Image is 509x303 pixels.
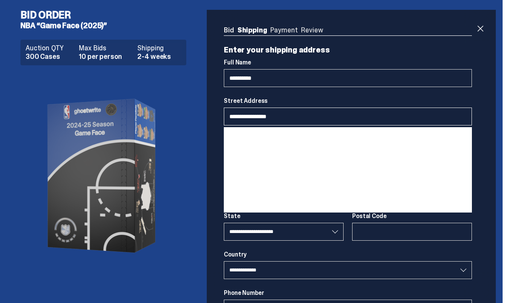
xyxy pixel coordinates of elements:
p: Enter your shipping address [224,46,472,54]
label: State [224,213,344,219]
h4: Bid Order [20,10,193,20]
dd: 2-4 weeks [137,53,181,60]
li: [STREET_ADDRESS] [224,178,472,195]
li: [STREET_ADDRESS] [224,144,472,161]
img: product image [20,72,186,280]
dt: Auction QTY [26,45,74,52]
label: Country [224,251,472,258]
a: Bid [224,26,234,35]
li: [STREET_ADDRESS] [224,127,472,144]
dd: 10 per person [79,53,132,60]
li: [STREET_ADDRESS] [224,161,472,178]
li: [STREET_ADDRESS] [224,195,472,213]
label: Phone Number [224,289,472,296]
label: Full Name [224,59,472,66]
dt: Max Bids [79,45,132,52]
a: Shipping [237,26,267,35]
dt: Shipping [137,45,181,52]
h5: NBA “Game Face (2025)” [20,22,193,29]
label: Street Address [224,97,472,104]
label: Postal Code [352,213,472,219]
dd: 300 Cases [26,53,74,60]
